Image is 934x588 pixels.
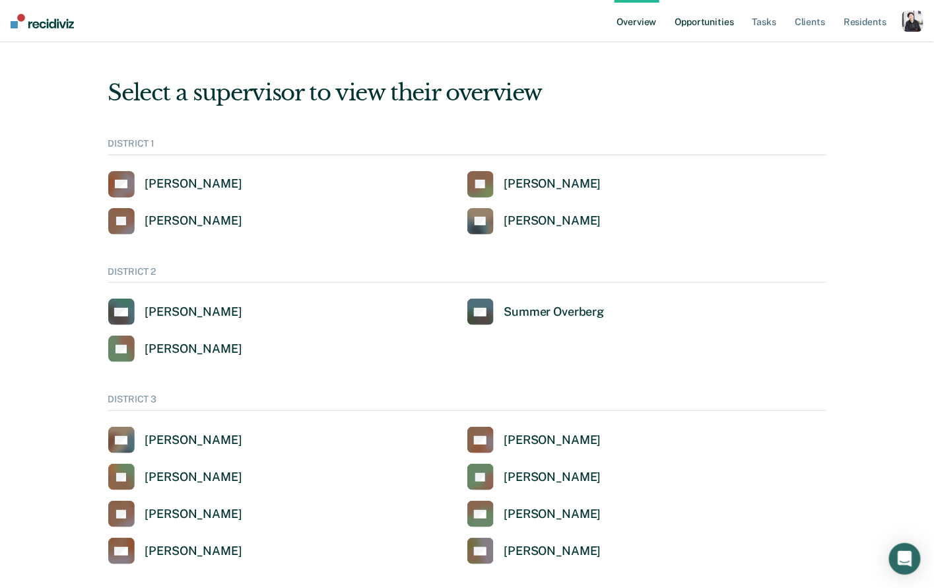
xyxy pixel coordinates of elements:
a: [PERSON_NAME] [108,538,242,564]
div: Open Intercom Messenger [889,543,921,575]
div: [PERSON_NAME] [145,507,242,522]
div: [PERSON_NAME] [145,342,242,357]
a: Summer Overberg [467,299,605,325]
a: [PERSON_NAME] [108,299,242,325]
a: [PERSON_NAME] [467,501,601,527]
div: [PERSON_NAME] [145,433,242,448]
img: Recidiviz [11,14,74,28]
div: [PERSON_NAME] [504,213,601,229]
a: [PERSON_NAME] [467,464,601,490]
div: Select a supervisor to view their overview [108,79,826,106]
a: [PERSON_NAME] [467,538,601,564]
div: Summer Overberg [504,305,605,320]
a: [PERSON_NAME] [467,171,601,198]
a: [PERSON_NAME] [108,336,242,362]
div: [PERSON_NAME] [145,176,242,192]
div: [PERSON_NAME] [504,507,601,522]
div: [PERSON_NAME] [504,470,601,485]
div: [PERSON_NAME] [504,544,601,559]
div: [PERSON_NAME] [504,433,601,448]
div: DISTRICT 2 [108,266,826,283]
div: DISTRICT 1 [108,138,826,155]
div: [PERSON_NAME] [145,213,242,229]
a: [PERSON_NAME] [108,501,242,527]
a: [PERSON_NAME] [108,464,242,490]
div: [PERSON_NAME] [145,305,242,320]
a: [PERSON_NAME] [467,208,601,235]
div: [PERSON_NAME] [504,176,601,192]
div: [PERSON_NAME] [145,544,242,559]
div: DISTRICT 3 [108,394,826,411]
a: [PERSON_NAME] [108,208,242,235]
a: [PERSON_NAME] [108,171,242,198]
a: [PERSON_NAME] [467,427,601,453]
div: [PERSON_NAME] [145,470,242,485]
a: [PERSON_NAME] [108,427,242,453]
